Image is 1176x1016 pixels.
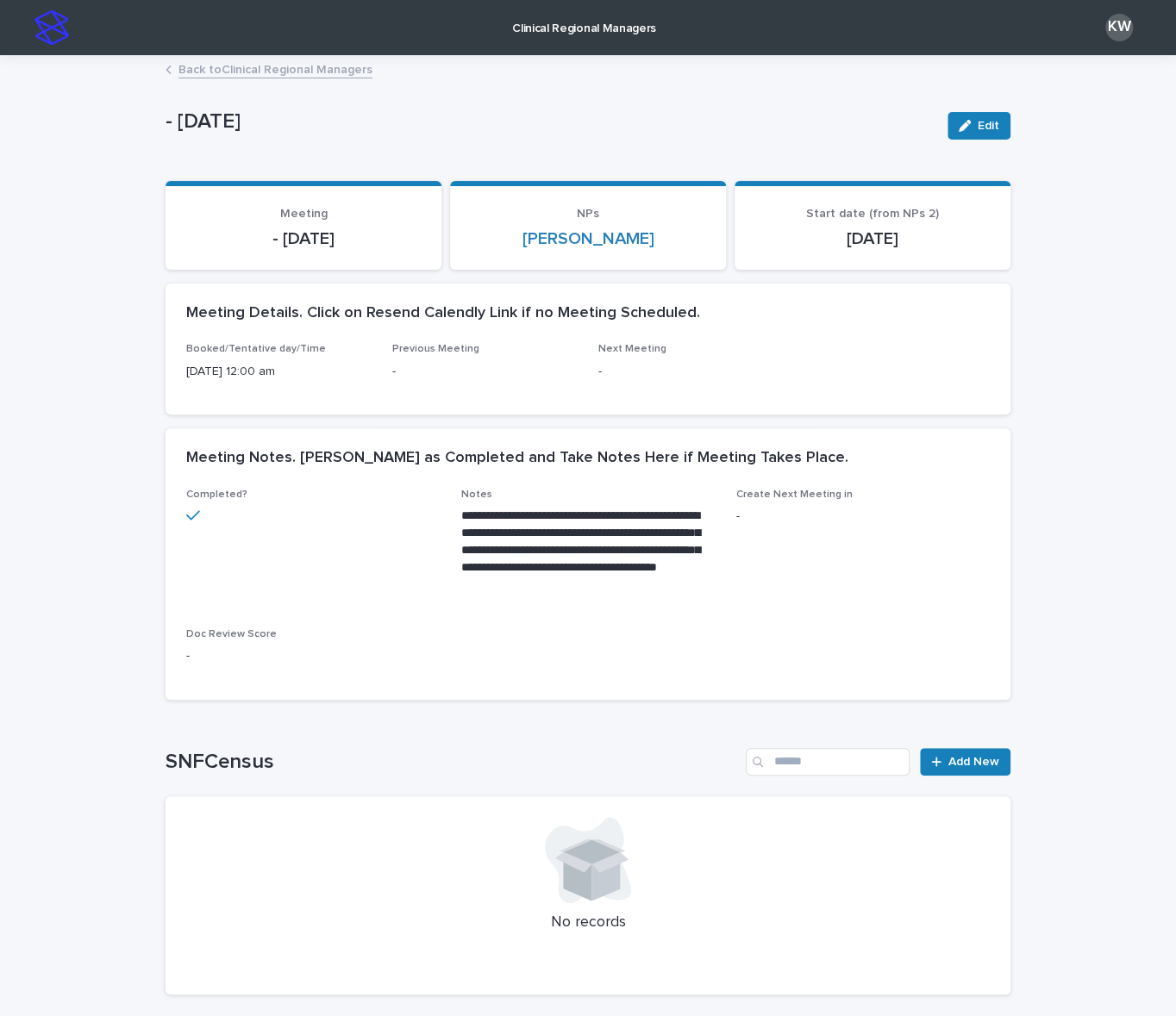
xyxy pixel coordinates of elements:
[598,344,666,354] span: Next Meeting
[806,208,939,220] span: Start date (from NPs 2)
[186,304,700,323] h2: Meeting Details. Click on Resend Calendly Link if no Meeting Scheduled.
[948,112,1010,140] button: Edit
[735,489,852,500] span: Create Next Meeting in
[186,647,441,665] p: -
[598,363,784,381] p: -
[186,489,247,500] span: Completed?
[166,750,739,775] h1: SNFCensus
[577,208,599,220] span: NPs
[178,59,372,78] a: Back toClinical Regional Managers
[920,748,1010,776] a: Add New
[186,913,990,932] p: No records
[948,756,999,768] span: Add New
[186,629,277,639] span: Doc Review Score
[186,228,421,249] p: - [DATE]
[735,508,990,526] p: -
[755,228,990,249] p: [DATE]
[461,489,492,500] span: Notes
[1105,14,1133,41] div: KW
[166,109,934,134] p: - [DATE]
[978,120,999,132] span: Edit
[280,208,328,220] span: Meeting
[186,449,848,468] h2: Meeting Notes. [PERSON_NAME] as Completed and Take Notes Here if Meeting Takes Place.
[392,363,578,381] p: -
[186,363,372,381] p: [DATE] 12:00 am
[392,344,479,354] span: Previous Meeting
[186,344,326,354] span: Booked/Tentative day/Time
[34,10,69,45] img: stacker-logo-s-only.png
[746,748,910,776] input: Search
[522,228,654,249] a: [PERSON_NAME]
